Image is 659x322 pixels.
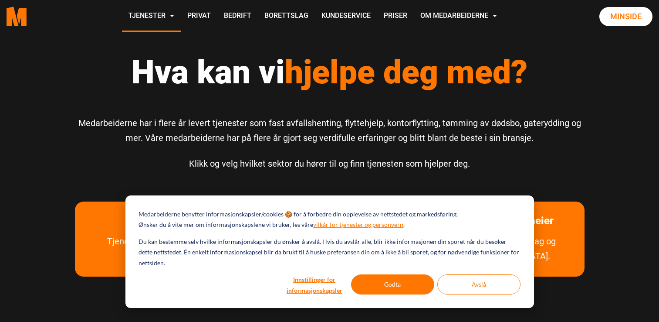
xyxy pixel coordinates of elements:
[139,209,458,220] p: Medarbeiderne benytter informasjonskapsler/cookies 🍪 for å forbedre din opplevelse av nettstedet ...
[414,1,504,32] a: Om Medarbeiderne
[258,1,315,32] a: Borettslag
[75,156,585,171] p: Klikk og velg hvilket sektor du hører til og finn tjenesten som hjelper deg.
[285,53,527,91] span: hjelpe deg med?
[122,1,181,32] a: Tjenester
[599,7,652,26] a: Minside
[315,1,377,32] a: Kundeservice
[217,1,258,32] a: Bedrift
[181,1,217,32] a: Privat
[377,1,414,32] a: Priser
[75,116,585,145] p: Medarbeiderne har i flere år levert tjenester som fast avfallshenting, flyttehjelp, kontorflyttin...
[139,219,405,230] p: Ønsker du å vite mer om informasjonskapslene vi bruker, les våre .
[75,234,236,277] a: Tjenester vi tilbyr private husholdninger
[351,274,434,295] button: Godta
[75,52,585,92] h1: Hva kan vi
[139,236,520,269] p: Du kan bestemme selv hvilke informasjonskapsler du ønsker å avslå. Hvis du avslår alle, blir ikke...
[313,219,403,230] a: vilkår for tjenester og personvern
[125,195,534,308] div: Cookie banner
[281,274,348,295] button: Innstillinger for informasjonskapsler
[437,274,520,295] button: Avslå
